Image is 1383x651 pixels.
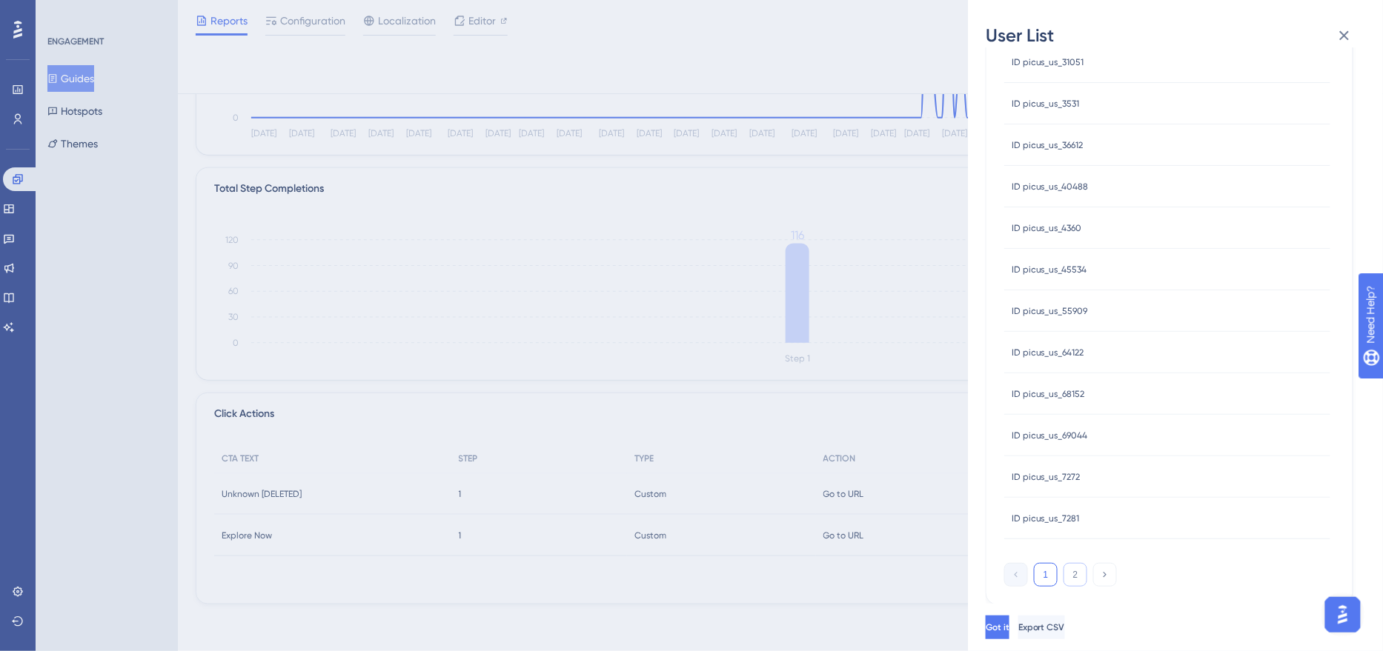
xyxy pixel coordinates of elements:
[1012,98,1080,110] span: ID picus_us_3531
[35,4,93,21] span: Need Help?
[1012,347,1084,358] span: ID picus_us_64122
[1012,305,1088,317] span: ID picus_us_55909
[986,615,1009,639] button: Got it
[1012,56,1084,68] span: ID picus_us_31051
[1012,264,1087,276] span: ID picus_us_45534
[986,24,1365,47] div: User List
[1012,139,1084,151] span: ID picus_us_36612
[1012,471,1081,483] span: ID picus_us_7272
[1012,181,1089,193] span: ID picus_us_40488
[1018,621,1065,633] span: Export CSV
[1012,222,1082,234] span: ID picus_us_4360
[986,621,1009,633] span: Got it
[1018,615,1065,639] button: Export CSV
[1012,430,1088,441] span: ID picus_us_69044
[1034,563,1058,587] button: 1
[1012,388,1085,400] span: ID picus_us_68152
[1064,563,1087,587] button: 2
[1012,513,1080,524] span: ID picus_us_7281
[1321,592,1365,637] iframe: UserGuiding AI Assistant Launcher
